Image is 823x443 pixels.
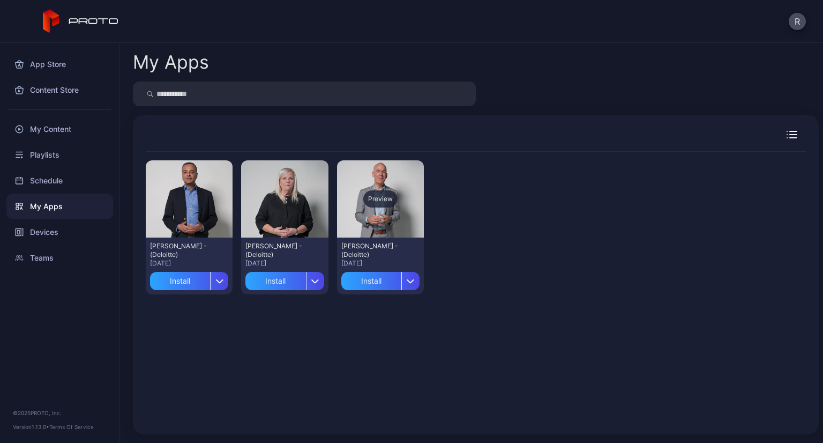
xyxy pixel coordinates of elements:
div: My Apps [133,53,209,71]
div: Nicolai Andersen - (Deloitte) [341,242,400,259]
a: App Store [6,51,113,77]
div: © 2025 PROTO, Inc. [13,409,107,417]
div: Install [150,272,210,290]
button: Install [245,268,324,290]
div: Preview [363,190,398,208]
div: Heather Stockton - (Deloitte) [245,242,304,259]
div: Nitin Mittal - (Deloitte) [150,242,209,259]
a: Content Store [6,77,113,103]
a: My Content [6,116,113,142]
div: [DATE] [245,259,324,268]
a: Devices [6,219,113,245]
a: Schedule [6,168,113,194]
button: Install [341,268,420,290]
div: [DATE] [341,259,420,268]
a: My Apps [6,194,113,219]
a: Terms Of Service [49,424,94,430]
a: Playlists [6,142,113,168]
div: Install [341,272,401,290]
button: Install [150,268,228,290]
div: [DATE] [150,259,228,268]
div: Install [245,272,305,290]
span: Version 1.13.0 • [13,424,49,430]
a: Teams [6,245,113,271]
button: R [789,13,806,30]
